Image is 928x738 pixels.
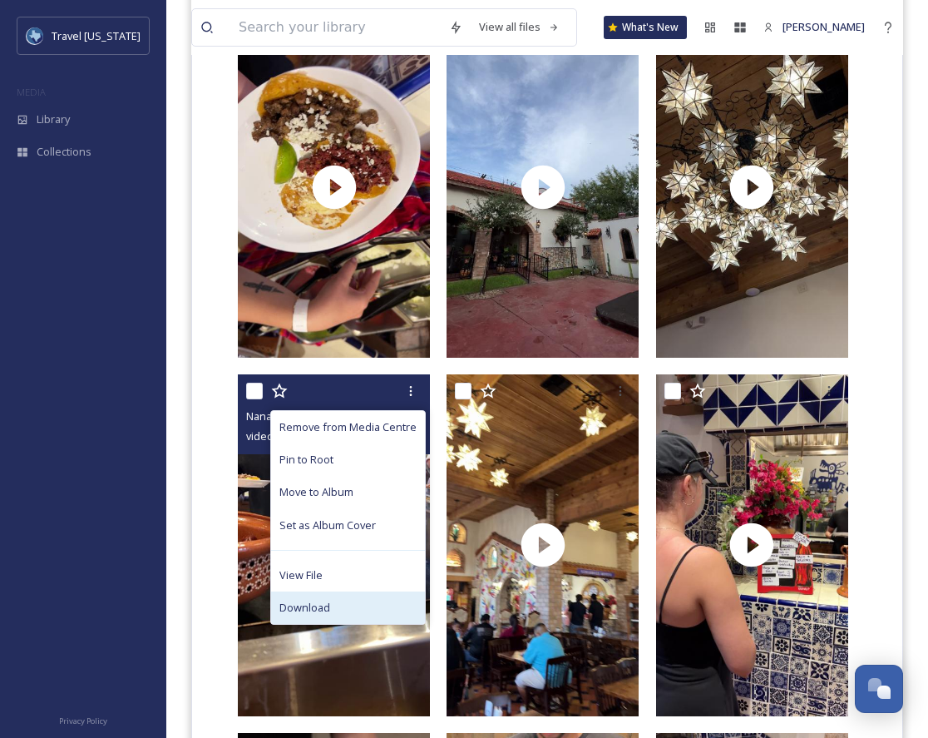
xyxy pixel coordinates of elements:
[755,11,873,43] a: [PERSON_NAME]
[17,86,46,98] span: MEDIA
[37,144,91,160] span: Collections
[238,374,430,716] img: thumbnail
[279,567,323,583] span: View File
[246,409,363,423] span: Nanas Taqueria61.MOV
[471,11,568,43] a: View all files
[604,16,687,39] a: What's New
[447,374,639,716] img: thumbnail
[279,518,376,533] span: Set as Album Cover
[279,419,417,435] span: Remove from Media Centre
[656,16,848,358] img: thumbnail
[37,111,70,127] span: Library
[59,710,107,730] a: Privacy Policy
[447,16,639,358] img: thumbnail
[59,716,107,726] span: Privacy Policy
[27,27,43,44] img: images%20%281%29.jpeg
[246,428,440,443] span: video/quicktime | 164.08 MB | 2160 x 3840
[279,600,330,616] span: Download
[279,484,353,500] span: Move to Album
[782,19,865,34] span: [PERSON_NAME]
[238,16,430,358] img: thumbnail
[230,9,441,46] input: Search your library
[52,28,141,43] span: Travel [US_STATE]
[279,452,333,468] span: Pin to Root
[656,374,848,716] img: thumbnail
[855,665,903,713] button: Open Chat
